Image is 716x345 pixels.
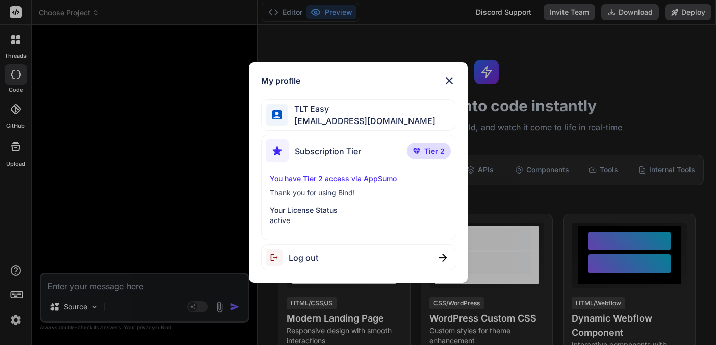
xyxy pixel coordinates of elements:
h1: My profile [261,75,300,87]
p: Your License Status [270,205,447,215]
span: Subscription Tier [295,145,361,157]
img: close [439,254,447,262]
img: profile [272,110,282,120]
span: Tier 2 [424,146,445,156]
p: You have Tier 2 access via AppSumo [270,174,447,184]
p: Thank you for using Bind! [270,188,447,198]
p: active [270,215,447,226]
span: TLT Easy [288,103,436,115]
img: premium [413,148,420,154]
img: subscription [266,139,289,162]
img: logout [266,249,289,266]
span: Log out [289,252,318,264]
img: close [443,75,455,87]
span: [EMAIL_ADDRESS][DOMAIN_NAME] [288,115,436,127]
